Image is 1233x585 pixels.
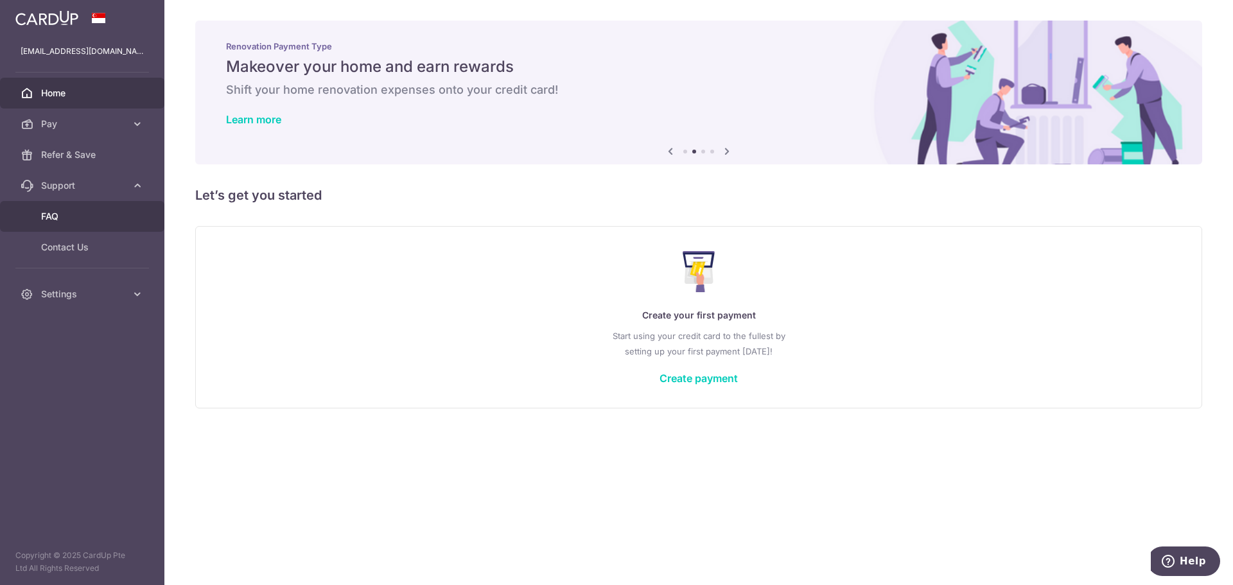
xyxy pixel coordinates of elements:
[660,372,738,385] a: Create payment
[41,179,126,192] span: Support
[15,10,78,26] img: CardUp
[41,210,126,223] span: FAQ
[226,113,281,126] a: Learn more
[222,328,1176,359] p: Start using your credit card to the fullest by setting up your first payment [DATE]!
[41,148,126,161] span: Refer & Save
[41,241,126,254] span: Contact Us
[41,118,126,130] span: Pay
[195,21,1202,164] img: Renovation banner
[21,45,144,58] p: [EMAIL_ADDRESS][DOMAIN_NAME]
[1151,546,1220,579] iframe: Opens a widget where you can find more information
[226,41,1171,51] p: Renovation Payment Type
[41,288,126,301] span: Settings
[226,82,1171,98] h6: Shift your home renovation expenses onto your credit card!
[226,57,1171,77] h5: Makeover your home and earn rewards
[222,308,1176,323] p: Create your first payment
[683,251,715,292] img: Make Payment
[41,87,126,100] span: Home
[195,185,1202,205] h5: Let’s get you started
